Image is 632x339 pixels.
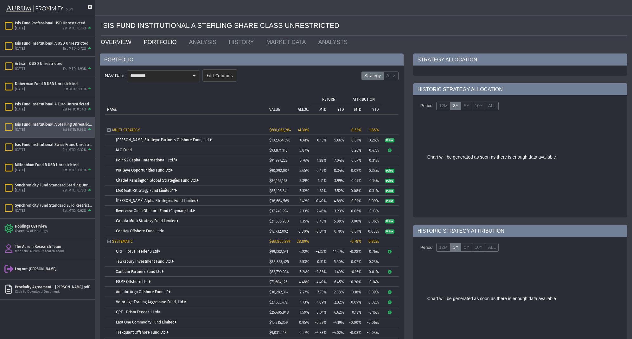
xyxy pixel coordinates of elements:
[116,229,164,233] a: Centiva Offshore Fund, Ltd
[15,229,93,234] div: Overview of Holdings
[337,107,344,112] p: YTD
[269,270,289,274] span: $83,799,034
[329,256,346,267] td: 5.50%
[364,155,381,165] td: 0.31%
[346,165,364,175] td: 0.02%
[299,199,309,203] span: 2.42%
[269,209,288,213] span: $37,240,994
[381,94,399,114] td: Column
[385,188,394,193] a: Pulse
[116,158,177,162] a: Point72 Capital International, Ltd.*
[15,142,93,147] div: Isis Fund Institutional Swiss Franc Unrestricted
[329,297,346,307] td: 2.32%
[364,267,381,277] td: 0.01%
[63,209,86,213] div: Est MTD: 0.62%
[105,94,267,114] td: Column NAME
[299,148,309,153] span: 5.87%
[100,53,404,66] div: PORTFOLIO
[269,290,288,294] span: $36,282,314
[364,135,381,145] td: 0.26%
[346,104,364,114] td: Column MTD
[269,320,288,325] span: $15,215,359
[329,104,346,114] td: Column YTD
[485,102,499,110] label: ALL
[269,330,287,335] span: $9,031,548
[319,107,327,112] p: MTD
[329,317,346,327] td: -4.19%
[15,168,25,173] div: [DATE]
[329,185,346,196] td: 7.52%
[427,296,556,301] span: Chart will be generated as soon as there is enough data available
[63,67,86,72] div: Est MTD: 1.93%
[116,168,173,173] a: Walleye Opportunities Fund Ltd
[299,270,309,274] span: 5.24%
[385,219,394,224] span: Pulse
[269,158,288,163] span: $91,997,223
[311,135,329,145] td: -0.13%
[346,175,364,185] td: 0.07%
[346,226,364,236] td: -0.01%
[311,327,329,337] td: -4.33%
[348,128,361,132] div: 0.53%
[15,81,93,86] div: Doberman Fund B USD Unrestricted
[346,287,364,297] td: -0.18%
[450,102,461,110] label: 3Y
[269,168,289,173] span: $90,292,007
[15,107,25,112] div: [DATE]
[418,242,436,253] div: Period:
[385,178,394,183] a: Pulse
[461,102,472,110] label: 5Y
[15,203,93,208] div: Synchronicity Fund Standard Euro Restricted
[364,226,381,236] td: -0.00%
[364,196,381,206] td: 0.09%
[472,243,485,252] label: 10Y
[364,104,381,114] td: Column YTD
[15,162,93,167] div: Millennium Fund B USD Unrestricted
[184,36,224,48] a: ANALYSIS
[385,169,394,173] span: Pulse
[385,198,394,203] a: Pulse
[346,185,364,196] td: 0.08%
[346,206,364,216] td: 0.06%
[353,97,375,102] p: ATTRIBUTION
[364,256,381,267] td: 0.23%
[348,239,361,244] div: -0.78%
[139,36,184,48] a: PORTFOLIO
[329,165,346,175] td: 8.34%
[329,277,346,287] td: 6.45%
[472,102,485,110] label: 10Y
[116,330,169,335] a: Trexquant Offshore Fund Ltd.
[364,317,381,327] td: -0.06%
[15,21,93,26] div: Isis Fund Professional USD Unrestricted
[311,165,329,175] td: 0.49%
[15,61,93,66] div: Artisan B USD Unrestricted
[224,36,261,48] a: HISTORY
[311,175,329,185] td: 1.41%
[311,297,329,307] td: -4.89%
[116,300,186,304] a: Voloridge Trading Aggressive Fund, Ltd.
[15,224,93,229] div: Holdings Overview
[385,179,394,183] span: Pulse
[15,41,93,46] div: Isis Fund Institutional A USD Unrestricted
[15,47,25,51] div: [DATE]
[436,102,450,110] label: 12M
[116,279,150,284] a: EGMF Offshore Ltd.
[364,216,381,226] td: 0.06%
[311,256,329,267] td: 0.51%
[269,179,287,183] span: $86,165,163
[6,2,63,16] img: Aurum-Proximity%20white.svg
[15,285,93,290] div: Proximity Agreement - [PERSON_NAME].pdf
[311,185,329,196] td: 1.62%
[299,209,309,213] span: 2.33%
[385,229,394,233] a: Pulse
[107,107,117,112] p: NAME
[329,135,346,145] td: 5.66%
[311,226,329,236] td: -0.81%
[291,94,311,114] td: Column ALLOC.
[96,36,139,48] a: OVERVIEW
[361,72,384,80] label: Strategy
[269,249,288,254] span: $99,382,541
[15,267,93,272] div: Log out [PERSON_NAME]
[189,71,200,81] div: Select
[207,73,233,79] span: Edit Columns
